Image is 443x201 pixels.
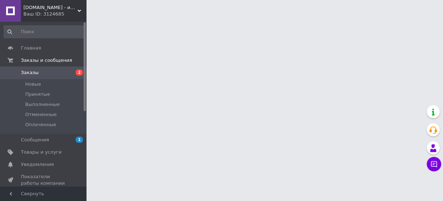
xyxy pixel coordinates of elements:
[76,137,83,143] span: 1
[21,69,39,76] span: Заказы
[21,137,49,143] span: Сообщения
[23,11,87,17] div: Ваш ID: 3124685
[4,25,85,38] input: Поиск
[21,57,72,64] span: Заказы и сообщения
[427,157,441,171] button: Чат с покупателем
[25,101,60,108] span: Выполненные
[25,121,56,128] span: Оплаченные
[76,69,83,76] span: 2
[23,4,77,11] span: prikrasy.shop - интернет магазин украшений
[21,174,67,187] span: Показатели работы компании
[25,91,50,98] span: Принятые
[21,45,41,51] span: Главная
[21,161,54,168] span: Уведомления
[25,111,57,118] span: Отмененные
[25,81,41,87] span: Новые
[21,149,62,155] span: Товары и услуги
